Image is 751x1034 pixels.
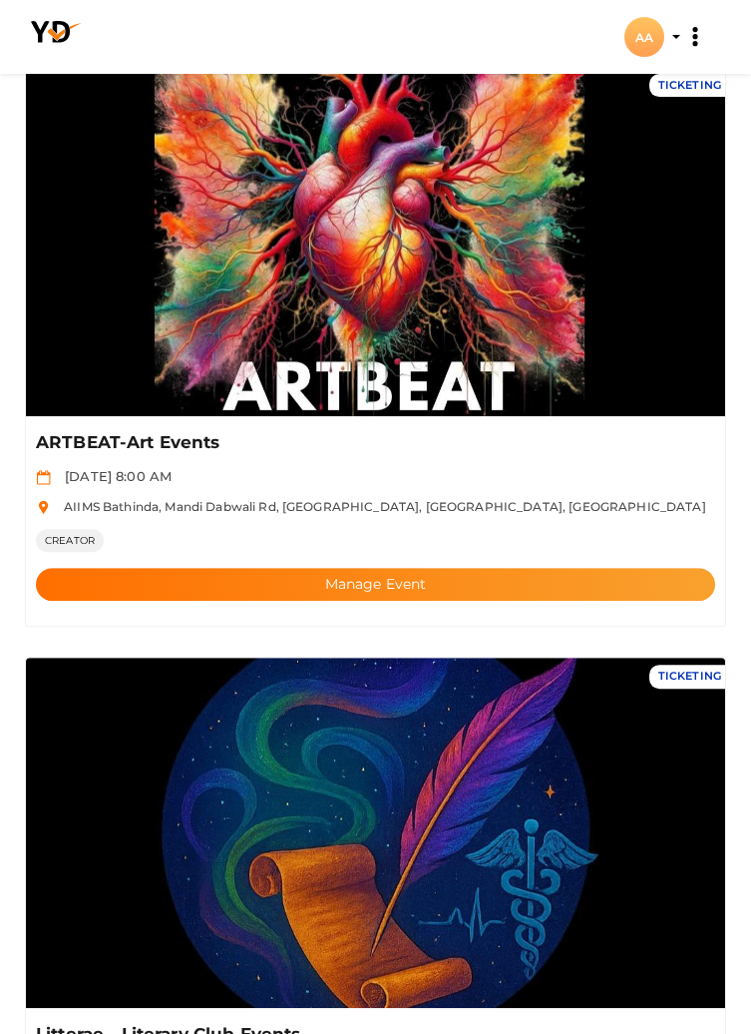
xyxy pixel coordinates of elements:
[658,78,721,92] span: TICKETING
[55,468,172,484] span: [DATE] 8:00 AM
[36,470,51,485] img: calendar.svg
[26,658,725,1008] img: OHYTXJBQ_normal.jpeg
[36,431,701,455] p: ARTBEAT-Art Events
[36,568,715,601] button: Manage Event
[26,67,725,417] img: 99OSR54I_normal.jpeg
[36,500,51,515] img: location.svg
[624,17,664,57] div: AA
[624,30,664,45] profile-pic: AA
[658,669,721,683] span: TICKETING
[618,16,670,58] button: AA
[36,529,104,552] span: CREATOR
[54,499,705,514] span: AIIMS Bathinda, Mandi Dabwali Rd, [GEOGRAPHIC_DATA], [GEOGRAPHIC_DATA], [GEOGRAPHIC_DATA]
